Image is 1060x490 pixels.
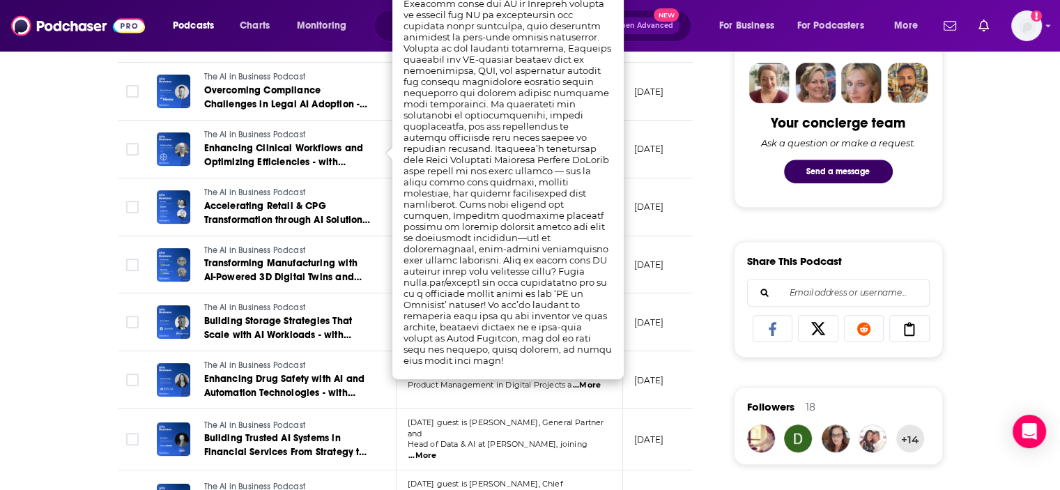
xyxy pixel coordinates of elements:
span: The AI in Business Podcast [204,187,305,197]
h3: Share This Podcast [747,254,842,268]
a: Overcoming Compliance Challenges in Legal AI Adoption - with [PERSON_NAME] at Filevine [204,84,371,112]
button: Send a message [784,160,893,183]
span: Head of Data & AI at [PERSON_NAME], joining [408,439,587,449]
span: Toggle select row [126,85,139,98]
a: The AI in Business Podcast [204,360,371,372]
a: The AI in Business Podcast [204,420,371,432]
div: Open Intercom Messenger [1013,415,1046,448]
img: Jon Profile [887,63,928,103]
p: [DATE] [634,316,664,328]
img: Podchaser - Follow, Share and Rate Podcasts [11,13,145,39]
button: +14 [896,424,924,452]
button: open menu [709,15,792,37]
div: Ask a question or make a request. [761,137,916,148]
span: For Business [719,16,774,36]
a: Show notifications dropdown [973,14,994,38]
span: The AI in Business Podcast [204,420,305,430]
span: Toggle select row [126,374,139,386]
a: The AI in Business Podcast [204,129,371,141]
button: Open AdvancedNew [609,17,679,34]
a: Show notifications dropdown [938,14,962,38]
img: User Profile [1011,10,1042,41]
div: Your concierge team [771,114,905,132]
span: The AI in Business Podcast [204,245,305,255]
p: [DATE] [634,434,664,445]
img: Elazar-gilad [747,424,775,452]
a: Share on Facebook [753,315,793,342]
img: Jules Profile [841,63,882,103]
img: machalicadawid [784,424,812,452]
span: Building Trusted AI Systems in Financial Services From Strategy to Scale - with [PERSON_NAME] of ... [204,432,367,486]
img: DStConti [822,424,850,452]
span: Toggle select row [126,433,139,445]
button: open menu [884,15,935,37]
p: [DATE] [634,374,664,386]
button: open menu [163,15,232,37]
div: Search podcasts, credits, & more... [387,10,705,42]
a: The AI in Business Podcast [204,71,371,84]
span: The AI in Business Podcast [204,72,305,82]
span: [DATE] guest is [PERSON_NAME], General Partner and [408,418,604,438]
a: Copy Link [889,315,930,342]
span: Toggle select row [126,316,139,328]
img: Sydney Profile [749,63,790,103]
a: Charts [231,15,278,37]
button: open menu [788,15,884,37]
svg: Add a profile image [1031,10,1042,22]
div: Search followers [747,279,930,307]
span: Building Storage Strategies That Scale with AI Workloads - with [PERSON_NAME] of Lexmark [204,315,352,355]
a: Building Storage Strategies That Scale with AI Workloads - with [PERSON_NAME] of Lexmark [204,314,371,342]
a: Accelerating Retail & CPG Transformation through AI Solutions - with [PERSON_NAME] of [PERSON_NAM... [204,199,371,227]
span: Monitoring [297,16,346,36]
span: The AI in Business Podcast [204,303,305,312]
span: Toggle select row [126,201,139,213]
span: More [894,16,918,36]
button: open menu [287,15,364,37]
span: Podcasts [173,16,214,36]
p: [DATE] [634,201,664,213]
a: The AI in Business Podcast [204,302,371,314]
div: 18 [806,401,815,413]
span: Toggle select row [126,143,139,155]
span: Accelerating Retail & CPG Transformation through AI Solutions - with [PERSON_NAME] of [PERSON_NAM... [204,200,371,268]
span: Enhancing Clinical Workflows and Optimizing Efficiencies - with [PERSON_NAME] at [PERSON_NAME] [204,142,370,182]
button: Show profile menu [1011,10,1042,41]
a: Enhancing Clinical Workflows and Optimizing Efficiencies - with [PERSON_NAME] at [PERSON_NAME] [204,141,371,169]
a: Transforming Manufacturing with AI-Powered 3D Digital Twins and Remote Monitoring - with [PERSON_... [204,257,371,284]
span: ...More [573,380,601,391]
span: Charts [240,16,270,36]
a: The AI in Business Podcast [204,245,371,257]
span: Product Management in Digital Projects a [408,380,572,390]
span: For Podcasters [797,16,864,36]
a: Building Trusted AI Systems in Financial Services From Strategy to Scale - with [PERSON_NAME] of ... [204,431,371,459]
span: Logged in as mtraynor [1011,10,1042,41]
p: [DATE] [634,143,664,155]
input: Email address or username... [759,280,918,306]
span: Overcoming Compliance Challenges in Legal AI Adoption - with [PERSON_NAME] at Filevine [204,84,368,124]
img: tjenkins1974 [859,424,886,452]
span: Transforming Manufacturing with AI-Powered 3D Digital Twins and Remote Monitoring - with [PERSON_... [204,257,362,325]
span: Open Advanced [615,22,673,29]
span: The AI in Business Podcast [204,130,305,139]
span: Toggle select row [126,259,139,271]
span: The AI in Business Podcast [204,360,305,370]
span: New [654,8,679,22]
a: Enhancing Drug Safety with AI and Automation Technologies - with [PERSON_NAME] of IQVIA [204,372,371,400]
span: Enhancing Drug Safety with AI and Automation Technologies - with [PERSON_NAME] of IQVIA [204,373,365,413]
span: ...More [408,450,436,461]
span: Followers [747,400,794,413]
a: Share on Reddit [844,315,884,342]
a: Share on X/Twitter [798,315,838,342]
p: [DATE] [634,86,664,98]
img: Barbara Profile [795,63,836,103]
a: The AI in Business Podcast [204,187,371,199]
p: [DATE] [634,259,664,270]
